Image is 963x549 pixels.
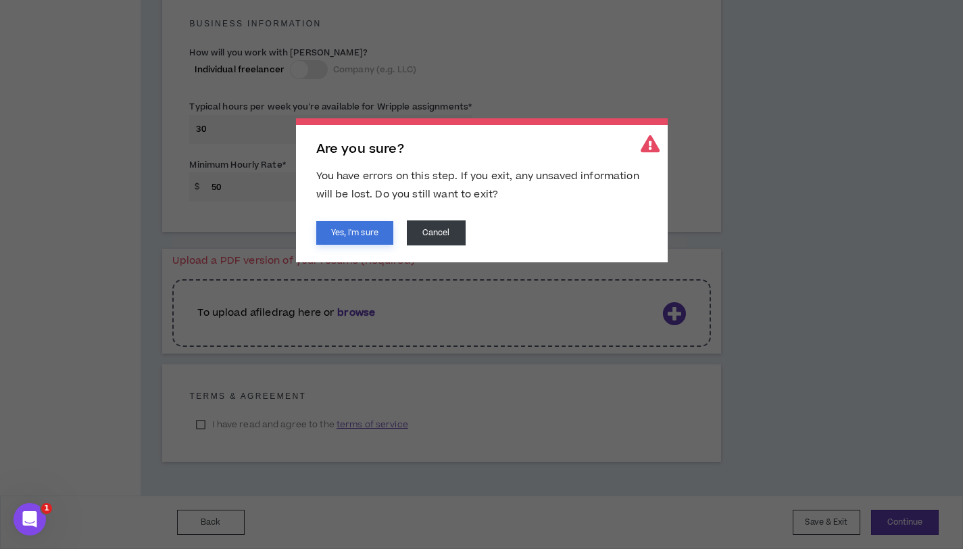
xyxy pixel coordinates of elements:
[41,503,52,514] span: 1
[407,220,466,245] button: Cancel
[316,142,647,157] h2: Are you sure?
[316,221,393,245] button: Yes, I'm sure
[316,169,639,201] span: You have errors on this step. If you exit, any unsaved information will be lost. Do you still wan...
[14,503,46,535] iframe: Intercom live chat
